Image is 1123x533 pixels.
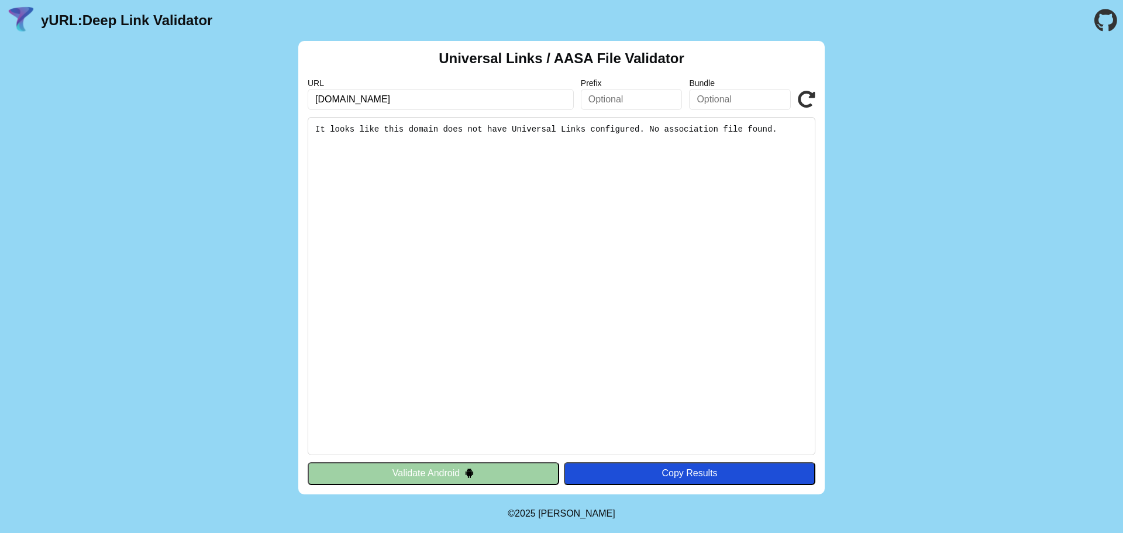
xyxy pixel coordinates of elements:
input: Optional [689,89,791,110]
input: Required [308,89,574,110]
button: Copy Results [564,462,815,484]
div: Copy Results [570,468,809,479]
img: droidIcon.svg [464,468,474,478]
a: Michael Ibragimchayev's Personal Site [538,508,615,518]
label: Prefix [581,78,683,88]
button: Validate Android [308,462,559,484]
label: URL [308,78,574,88]
label: Bundle [689,78,791,88]
h2: Universal Links / AASA File Validator [439,50,684,67]
footer: © [508,494,615,533]
a: yURL:Deep Link Validator [41,12,212,29]
img: yURL Logo [6,5,36,36]
pre: It looks like this domain does not have Universal Links configured. No association file found. [308,117,815,455]
span: 2025 [515,508,536,518]
input: Optional [581,89,683,110]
